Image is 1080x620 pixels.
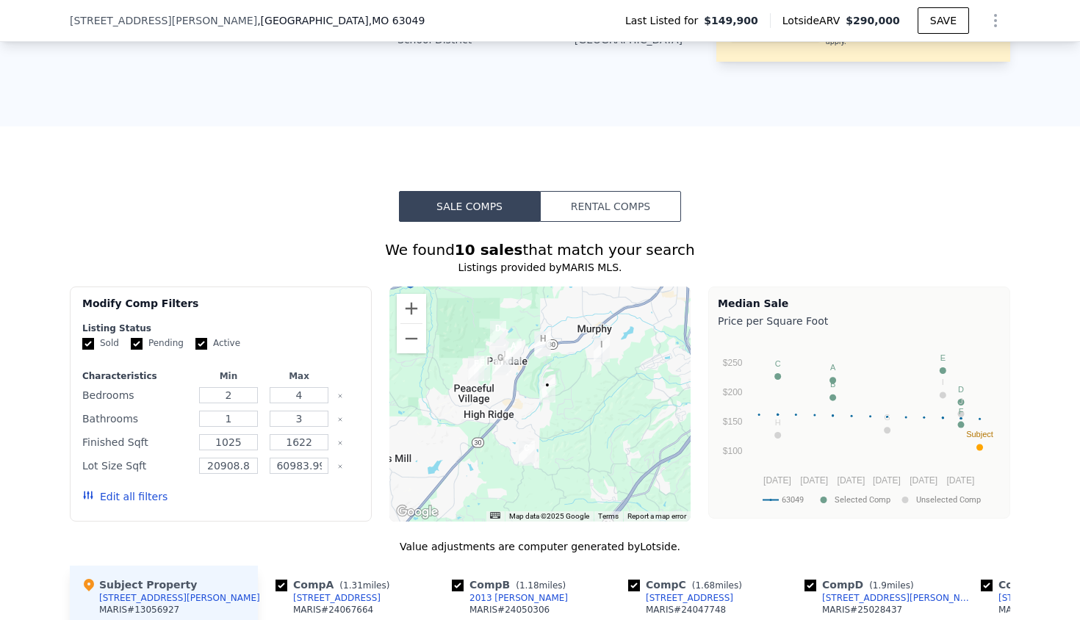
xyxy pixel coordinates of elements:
[910,475,937,486] text: [DATE]
[99,604,179,616] div: MARIS # 13056927
[723,387,743,397] text: $200
[594,337,610,362] div: 410 Old Sugar Creek Rd
[337,393,343,399] button: Clear
[334,580,395,591] span: ( miles)
[627,512,686,520] a: Report a map error
[646,592,733,604] div: [STREET_ADDRESS]
[830,363,836,372] text: A
[863,580,919,591] span: ( miles)
[775,359,781,368] text: C
[916,495,981,505] text: Unselected Comp
[959,397,963,405] text: J
[598,512,619,520] a: Terms
[82,385,190,405] div: Bedrooms
[82,296,359,322] div: Modify Comp Filters
[469,592,568,604] div: 2013 [PERSON_NAME]
[399,191,540,222] button: Sale Comps
[535,331,551,356] div: 2009 Gravois Rd
[884,413,890,422] text: G
[782,495,804,505] text: 63049
[830,380,835,389] text: B
[625,13,704,28] span: Last Listed for
[510,580,572,591] span: ( miles)
[82,370,190,382] div: Characteristics
[918,7,969,34] button: SAVE
[490,512,500,519] button: Keyboard shortcuts
[873,580,887,591] span: 1.9
[293,604,373,616] div: MARIS # 24067664
[455,241,523,259] strong: 10 sales
[452,577,572,592] div: Comp B
[267,370,331,382] div: Max
[959,407,964,416] text: F
[82,337,119,350] label: Sold
[981,6,1010,35] button: Show Options
[70,260,1010,275] div: Listings provided by MARIS MLS .
[468,356,484,381] div: 2521 Williams Creek Rd
[70,13,257,28] span: [STREET_ADDRESS][PERSON_NAME]
[82,322,359,334] div: Listing Status
[195,337,240,350] label: Active
[196,370,261,382] div: Min
[838,475,865,486] text: [DATE]
[940,353,946,362] text: E
[822,592,975,604] div: [STREET_ADDRESS][PERSON_NAME]
[337,440,343,446] button: Clear
[369,15,425,26] span: , MO 63049
[628,577,748,592] div: Comp C
[718,296,1001,311] div: Median Sale
[492,350,508,375] div: 2501 Hillsboro Valley Park Rd
[723,446,743,456] text: $100
[846,15,900,26] span: $290,000
[998,604,1079,616] div: MARIS # 25033765
[718,311,1001,331] div: Price per Square Foot
[540,191,681,222] button: Rental Comps
[393,502,442,522] img: Google
[782,13,846,28] span: Lotside ARV
[131,337,184,350] label: Pending
[131,338,143,350] input: Pending
[495,347,511,372] div: 2436 Hillsboro Valley Park Rd
[534,331,550,356] div: 2013 Gravois Rd
[70,539,1010,554] div: Value adjustments are computer generated by Lotside .
[276,592,381,604] a: [STREET_ADDRESS]
[804,577,920,592] div: Comp D
[958,385,964,394] text: D
[800,475,828,486] text: [DATE]
[686,580,748,591] span: ( miles)
[82,408,190,429] div: Bathrooms
[474,356,490,381] div: 5809 Marion Lee Dr
[82,489,168,504] button: Edit all filters
[293,592,381,604] div: [STREET_ADDRESS]
[337,464,343,469] button: Clear
[195,338,207,350] input: Active
[397,324,426,353] button: Zoom out
[82,338,94,350] input: Sold
[397,294,426,323] button: Zoom in
[82,455,190,476] div: Lot Size Sqft
[946,475,974,486] text: [DATE]
[718,331,1001,515] svg: A chart.
[646,604,726,616] div: MARIS # 24047748
[822,604,902,616] div: MARIS # 25028437
[704,13,758,28] span: $149,900
[393,502,442,522] a: Open this area in Google Maps (opens a new window)
[519,441,535,466] div: 4804 W Rock Creek Rd
[695,580,715,591] span: 1.68
[337,417,343,422] button: Clear
[628,592,733,604] a: [STREET_ADDRESS]
[519,580,539,591] span: 1.18
[469,604,550,616] div: MARIS # 24050306
[505,339,522,364] div: 2300 Hillsboro Valley Park Rd
[966,430,993,439] text: Subject
[257,13,425,28] span: , [GEOGRAPHIC_DATA]
[82,577,197,592] div: Subject Property
[763,475,791,486] text: [DATE]
[942,378,944,386] text: I
[723,417,743,427] text: $150
[804,592,975,604] a: [STREET_ADDRESS][PERSON_NAME]
[70,239,1010,260] div: We found that match your search
[873,475,901,486] text: [DATE]
[276,577,395,592] div: Comp A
